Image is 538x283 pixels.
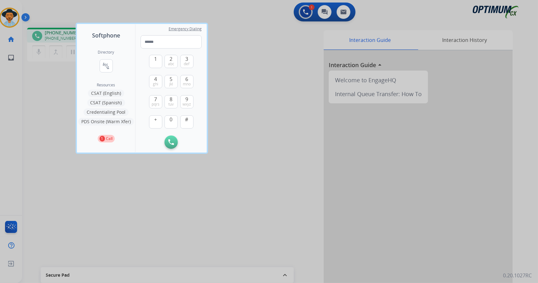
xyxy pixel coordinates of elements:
[149,115,162,129] button: +
[100,136,105,141] p: 1
[165,55,178,68] button: 2abc
[152,102,159,107] span: pqrs
[170,75,173,83] span: 5
[165,95,178,108] button: 8tuv
[182,102,191,107] span: wxyz
[503,272,532,279] p: 0.20.1027RC
[154,116,157,123] span: +
[185,116,188,123] span: #
[169,26,202,32] span: Emergency Dialing
[180,115,194,129] button: #
[92,31,120,40] span: Softphone
[168,61,174,66] span: abc
[165,115,178,129] button: 0
[98,50,114,55] h2: Directory
[154,95,157,103] span: 7
[168,139,174,145] img: call-button
[149,55,162,68] button: 1
[88,90,124,97] button: CSAT (English)
[169,82,173,87] span: jkl
[185,55,188,63] span: 3
[149,95,162,108] button: 7pqrs
[170,95,173,103] span: 8
[154,55,157,63] span: 1
[183,82,191,87] span: mno
[149,75,162,88] button: 4ghi
[185,95,188,103] span: 9
[170,55,173,63] span: 2
[84,108,129,116] button: Credentialing Pool
[78,118,134,125] button: PDS Onsite (Warm Xfer)
[185,75,188,83] span: 6
[184,61,190,66] span: def
[169,102,174,107] span: tuv
[165,75,178,88] button: 5jkl
[87,99,125,107] button: CSAT (Spanish)
[98,135,115,142] button: 1Call
[180,55,194,68] button: 3def
[106,136,113,141] p: Call
[153,82,158,87] span: ghi
[180,95,194,108] button: 9wxyz
[170,116,173,123] span: 0
[180,75,194,88] button: 6mno
[154,75,157,83] span: 4
[102,62,110,70] mat-icon: connect_without_contact
[97,83,115,88] span: Resources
